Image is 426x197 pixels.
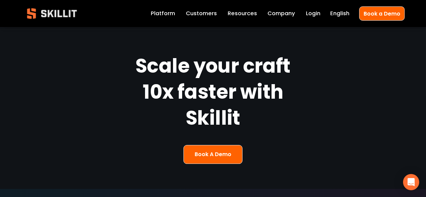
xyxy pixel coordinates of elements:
a: folder dropdown [228,9,257,18]
a: Book A Demo [183,145,243,164]
img: Skillit [21,3,83,24]
a: Customers [186,9,217,18]
span: Resources [228,9,257,18]
strong: Scale your craft 10x faster with Skillit [136,51,290,137]
a: Login [306,9,320,18]
span: English [330,9,349,18]
div: language picker [330,9,349,18]
a: Book a Demo [359,6,405,20]
div: Open Intercom Messenger [403,174,419,190]
a: Company [267,9,295,18]
a: Platform [151,9,175,18]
